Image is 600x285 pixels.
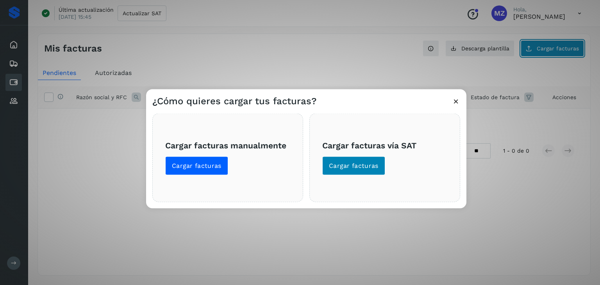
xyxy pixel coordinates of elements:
h3: Cargar facturas manualmente [165,140,290,150]
h3: ¿Cómo quieres cargar tus facturas? [152,96,316,107]
h3: Cargar facturas vía SAT [322,140,447,150]
span: Cargar facturas [329,162,379,170]
span: Cargar facturas [172,162,221,170]
button: Cargar facturas [165,157,228,175]
button: Cargar facturas [322,157,385,175]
